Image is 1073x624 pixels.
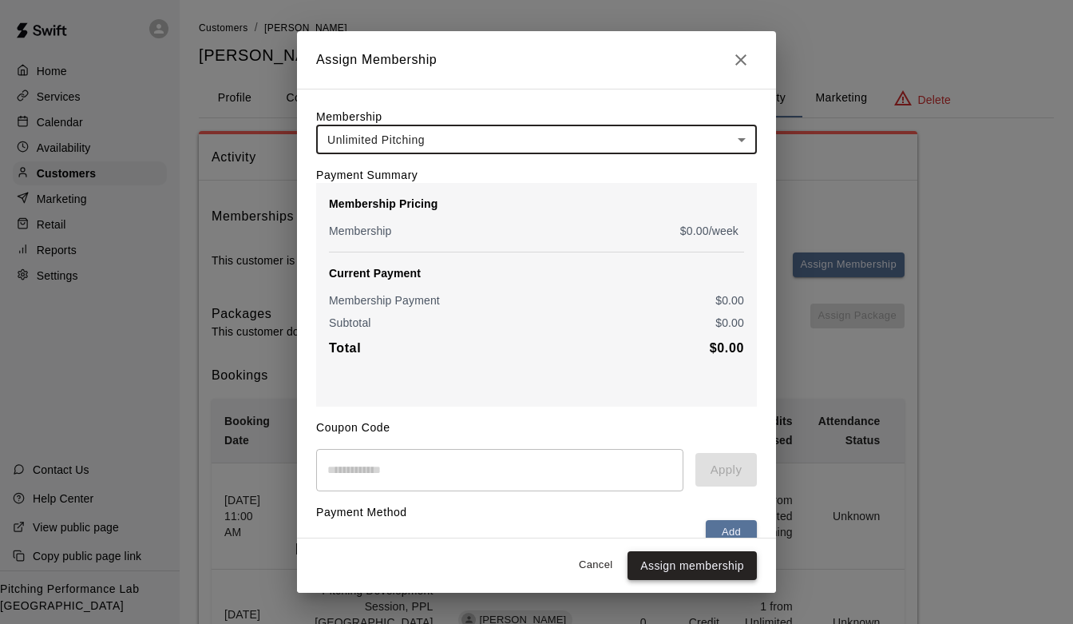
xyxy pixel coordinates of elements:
[316,125,757,154] div: Unlimited Pitching
[706,520,757,545] button: Add
[316,506,407,519] label: Payment Method
[710,341,744,355] b: $ 0.00
[316,169,418,181] label: Payment Summary
[715,315,744,331] p: $ 0.00
[715,292,744,308] p: $ 0.00
[680,223,738,239] p: $ 0.00 / week
[329,223,392,239] p: Membership
[329,292,440,308] p: Membership Payment
[316,110,382,123] label: Membership
[570,553,621,578] button: Cancel
[316,421,390,434] label: Coupon Code
[329,196,744,212] p: Membership Pricing
[628,550,757,580] button: Assign membership
[329,315,371,331] p: Subtotal
[297,31,776,89] h2: Assign Membership
[725,44,757,76] button: Close
[329,341,361,355] b: Total
[329,265,744,281] p: Current Payment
